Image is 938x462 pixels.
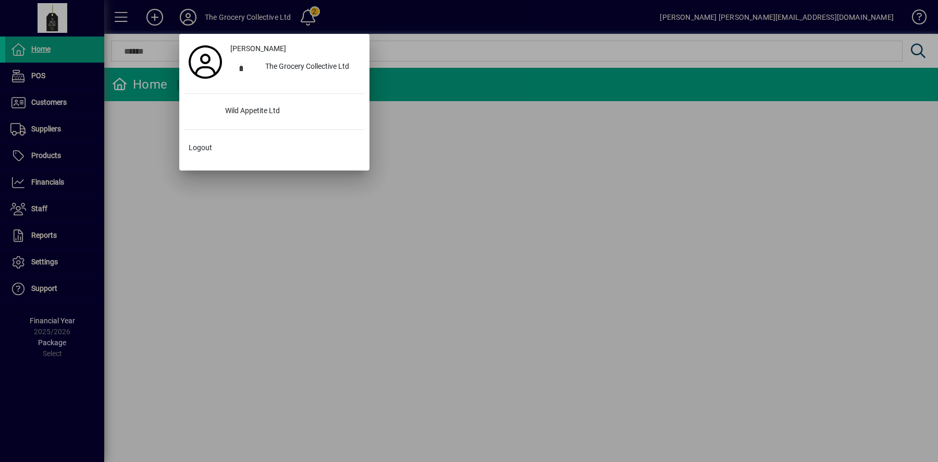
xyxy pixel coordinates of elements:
[184,138,364,157] button: Logout
[226,58,364,77] button: The Grocery Collective Ltd
[184,53,226,71] a: Profile
[189,142,212,153] span: Logout
[226,39,364,58] a: [PERSON_NAME]
[257,58,364,77] div: The Grocery Collective Ltd
[184,102,364,121] button: Wild Appetite Ltd
[217,102,364,121] div: Wild Appetite Ltd
[230,43,286,54] span: [PERSON_NAME]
